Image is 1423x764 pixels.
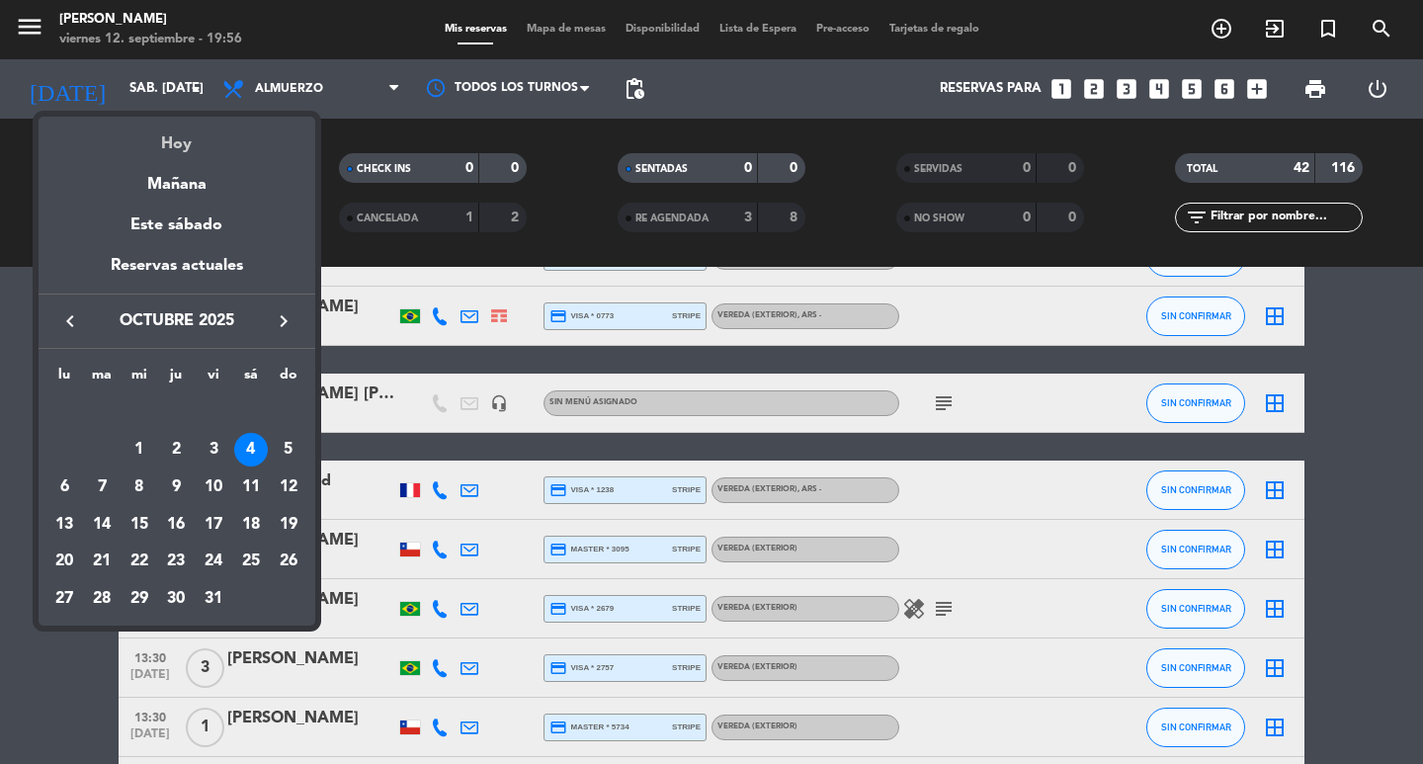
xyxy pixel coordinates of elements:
td: 11 de octubre de 2025 [232,468,270,506]
div: 27 [47,582,81,616]
td: 8 de octubre de 2025 [121,468,158,506]
td: 2 de octubre de 2025 [158,432,196,469]
div: Mañana [39,157,315,198]
td: 12 de octubre de 2025 [270,468,307,506]
td: OCT. [46,394,307,432]
th: viernes [195,364,232,394]
div: 8 [123,470,156,504]
td: 1 de octubre de 2025 [121,432,158,469]
td: 31 de octubre de 2025 [195,580,232,618]
td: 17 de octubre de 2025 [195,506,232,544]
i: keyboard_arrow_right [272,309,295,333]
td: 25 de octubre de 2025 [232,544,270,581]
div: 13 [47,508,81,542]
div: 26 [272,546,305,579]
td: 27 de octubre de 2025 [46,580,84,618]
div: 20 [47,546,81,579]
div: 29 [123,582,156,616]
div: 21 [85,546,119,579]
td: 20 de octubre de 2025 [46,544,84,581]
td: 13 de octubre de 2025 [46,506,84,544]
td: 23 de octubre de 2025 [158,544,196,581]
td: 30 de octubre de 2025 [158,580,196,618]
div: 31 [197,582,230,616]
div: 30 [159,582,193,616]
div: 16 [159,508,193,542]
td: 24 de octubre de 2025 [195,544,232,581]
th: domingo [270,364,307,394]
td: 21 de octubre de 2025 [83,544,121,581]
td: 10 de octubre de 2025 [195,468,232,506]
i: keyboard_arrow_left [58,309,82,333]
div: Hoy [39,117,315,157]
div: Este sábado [39,198,315,253]
td: 26 de octubre de 2025 [270,544,307,581]
th: sábado [232,364,270,394]
span: octubre 2025 [88,308,266,334]
td: 19 de octubre de 2025 [270,506,307,544]
td: 29 de octubre de 2025 [121,580,158,618]
div: 3 [197,433,230,467]
div: 12 [272,470,305,504]
th: lunes [46,364,84,394]
div: 2 [159,433,193,467]
th: jueves [158,364,196,394]
div: 4 [234,433,268,467]
div: 1 [123,433,156,467]
div: 18 [234,508,268,542]
td: 28 de octubre de 2025 [83,580,121,618]
div: 23 [159,546,193,579]
td: 7 de octubre de 2025 [83,468,121,506]
div: 15 [123,508,156,542]
div: Reservas actuales [39,253,315,294]
div: 25 [234,546,268,579]
div: 11 [234,470,268,504]
div: 7 [85,470,119,504]
div: 9 [159,470,193,504]
div: 28 [85,582,119,616]
button: keyboard_arrow_right [266,308,301,334]
td: 3 de octubre de 2025 [195,432,232,469]
th: miércoles [121,364,158,394]
div: 22 [123,546,156,579]
div: 24 [197,546,230,579]
div: 14 [85,508,119,542]
div: 5 [272,433,305,467]
td: 4 de octubre de 2025 [232,432,270,469]
td: 5 de octubre de 2025 [270,432,307,469]
div: 19 [272,508,305,542]
td: 16 de octubre de 2025 [158,506,196,544]
td: 18 de octubre de 2025 [232,506,270,544]
div: 6 [47,470,81,504]
button: keyboard_arrow_left [52,308,88,334]
div: 10 [197,470,230,504]
td: 6 de octubre de 2025 [46,468,84,506]
td: 22 de octubre de 2025 [121,544,158,581]
td: 9 de octubre de 2025 [158,468,196,506]
td: 15 de octubre de 2025 [121,506,158,544]
th: martes [83,364,121,394]
div: 17 [197,508,230,542]
td: 14 de octubre de 2025 [83,506,121,544]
